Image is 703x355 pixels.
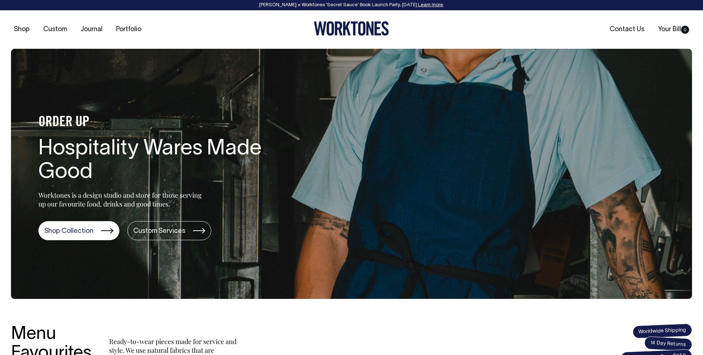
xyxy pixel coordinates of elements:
div: [PERSON_NAME] × Worktones ‘Secret Sauce’ Book Launch Party, [DATE]. . [7,3,696,8]
a: Contact Us [607,23,647,36]
a: Custom [40,23,70,36]
span: 0 [681,26,689,34]
a: Journal [78,23,105,36]
span: Worldwide Shipping [632,323,692,339]
h4: ORDER UP [38,115,273,130]
a: Shop Collection [38,221,119,240]
h1: Hospitality Wares Made Good [38,138,273,184]
a: Custom Services [127,221,211,240]
p: Worktones is a design studio and store for those serving up our favourite food, drinks and good t... [38,191,205,208]
a: Shop [11,23,33,36]
a: Learn more [418,3,443,7]
a: Portfolio [113,23,144,36]
span: 14 Day Returns [644,336,692,352]
a: Your Bill0 [655,23,692,36]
